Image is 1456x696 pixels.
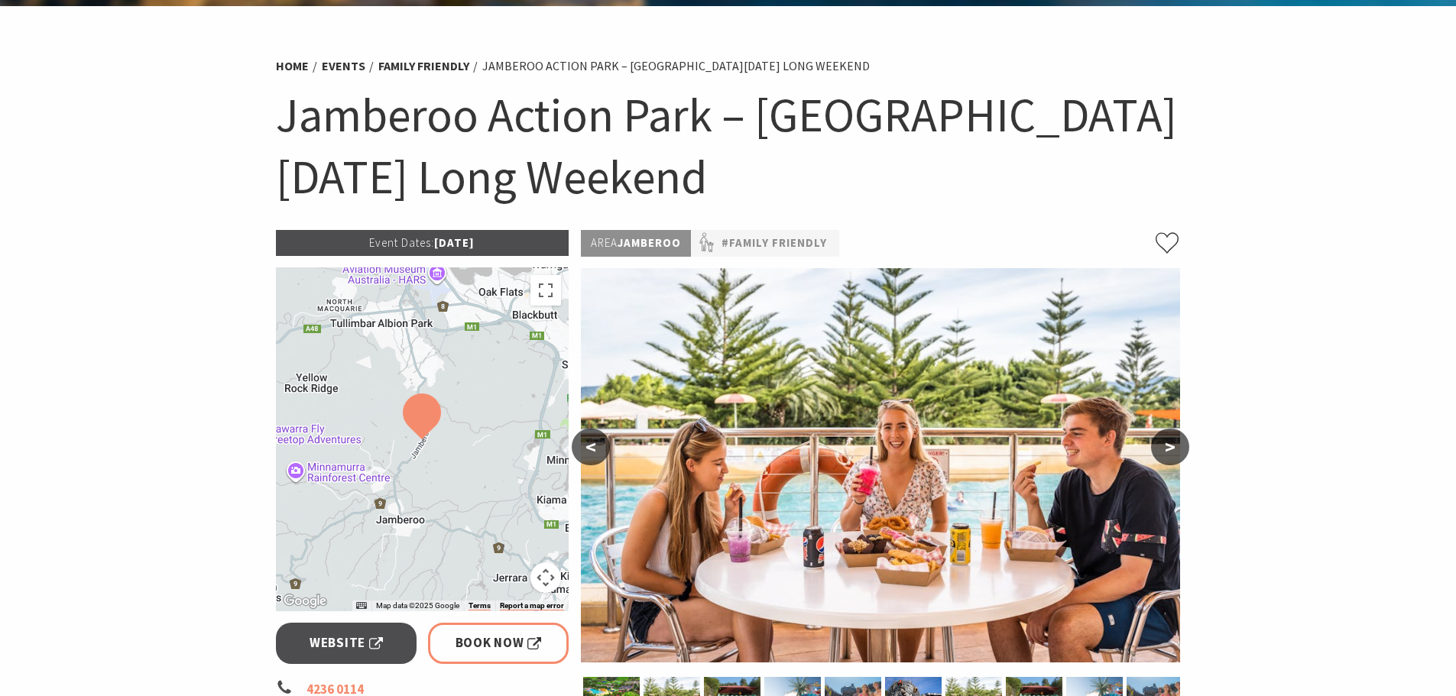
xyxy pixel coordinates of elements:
span: Map data ©2025 Google [376,601,459,610]
a: Events [322,58,365,74]
p: Jamberoo [581,230,691,257]
a: Family Friendly [378,58,469,74]
a: Book Now [428,623,569,663]
a: Terms (opens in new tab) [469,601,491,610]
a: Open this area in Google Maps (opens a new window) [280,591,330,611]
a: Report a map error [500,601,564,610]
img: Google [280,591,330,611]
p: [DATE] [276,230,569,256]
button: < [572,429,610,465]
span: Website [310,633,383,653]
h1: Jamberoo Action Park – [GEOGRAPHIC_DATA][DATE] Long Weekend [276,84,1181,207]
span: Book Now [456,633,542,653]
button: > [1151,429,1189,465]
button: Toggle fullscreen view [530,275,561,306]
a: Website [276,623,417,663]
img: Bombora Seafood Bombora Scoop [581,268,1180,662]
li: Jamberoo Action Park – [GEOGRAPHIC_DATA][DATE] Long Weekend [482,57,870,76]
a: Home [276,58,309,74]
button: Keyboard shortcuts [356,601,367,611]
span: Event Dates: [369,235,434,250]
span: Area [591,235,618,250]
button: Map camera controls [530,562,561,593]
a: #Family Friendly [722,234,827,253]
